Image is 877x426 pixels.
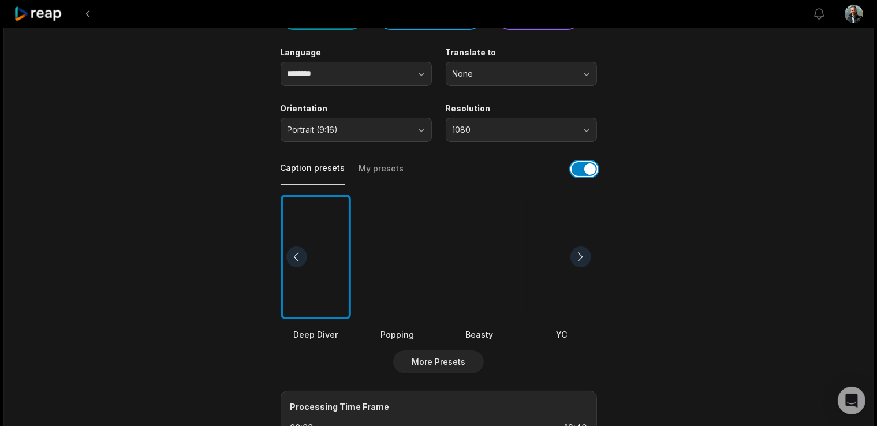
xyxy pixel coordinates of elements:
[281,118,432,142] button: Portrait (9:16)
[281,103,432,114] label: Orientation
[838,387,865,414] div: Open Intercom Messenger
[446,103,597,114] label: Resolution
[445,328,515,341] div: Beasty
[288,125,409,135] span: Portrait (9:16)
[281,162,345,185] button: Caption presets
[453,125,574,135] span: 1080
[281,47,432,58] label: Language
[446,62,597,86] button: None
[290,401,587,413] div: Processing Time Frame
[393,350,484,373] button: More Presets
[453,69,574,79] span: None
[446,47,597,58] label: Translate to
[281,328,351,341] div: Deep Diver
[527,328,597,341] div: YC
[363,328,433,341] div: Popping
[446,118,597,142] button: 1080
[359,163,404,185] button: My presets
